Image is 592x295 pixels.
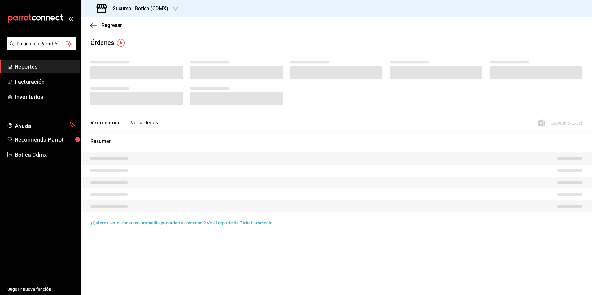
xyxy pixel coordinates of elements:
[131,120,158,130] button: Ver órdenes
[90,120,121,130] button: Ver resumen
[108,5,168,12] h3: Sucursal: Botica (CDMX)
[7,37,76,50] button: Pregunta a Parrot AI
[15,121,67,129] span: Ayuda
[15,62,75,71] span: Reportes
[117,39,125,47] img: Tooltip marker
[7,286,75,293] span: Sugerir nueva función
[15,151,75,159] span: Botica Cdmx
[90,220,272,225] a: ¿Quieres ver el consumo promedio por orden y comensal? Ve al reporte de Ticket promedio
[102,22,122,28] span: Regresar
[90,120,158,130] div: navigation tabs
[15,135,75,144] span: Recomienda Parrot
[90,38,114,47] div: Órdenes
[90,138,582,145] p: Resumen
[4,45,76,51] a: Pregunta a Parrot AI
[17,41,67,47] span: Pregunta a Parrot AI
[90,22,122,28] button: Regresar
[15,93,75,101] span: Inventarios
[15,78,75,86] span: Facturación
[68,16,73,21] button: open_drawer_menu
